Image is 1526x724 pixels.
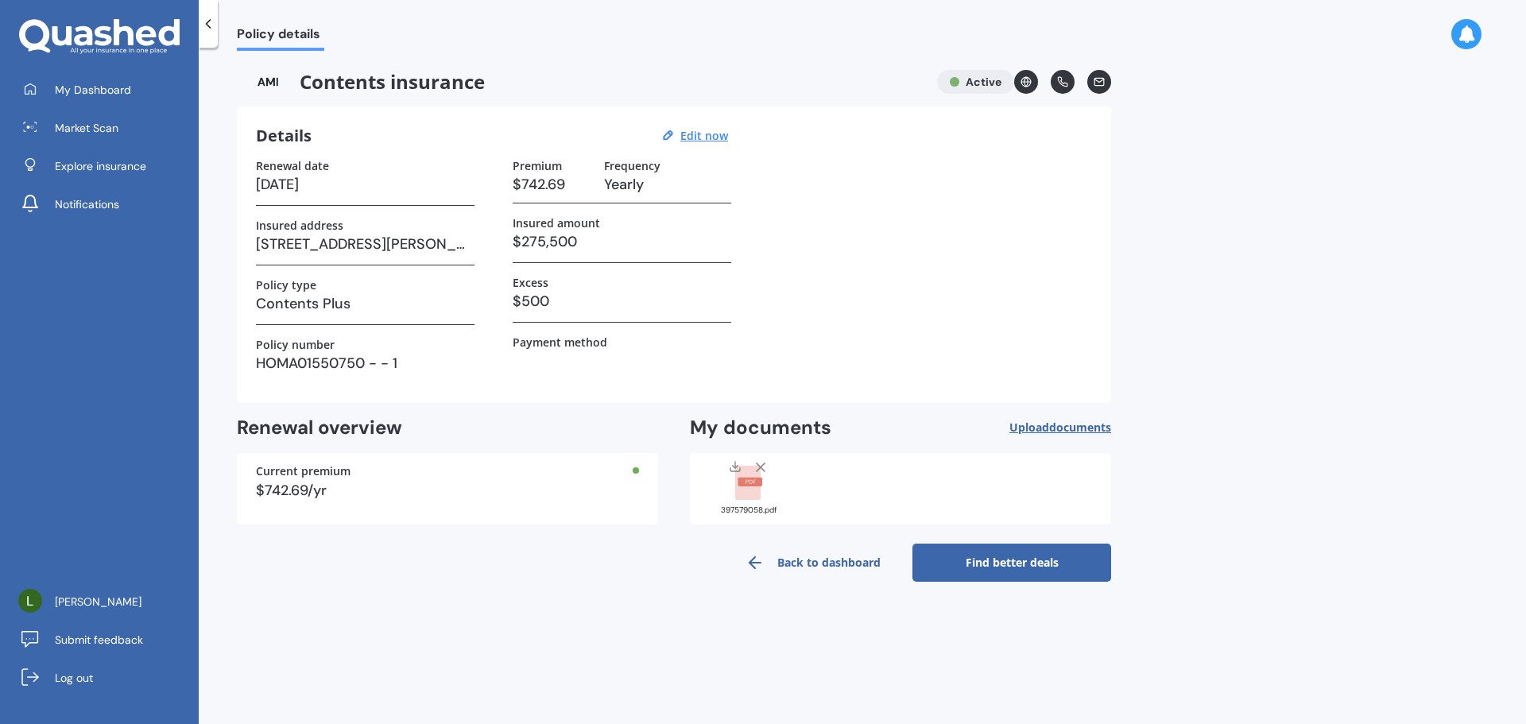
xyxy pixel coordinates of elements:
span: Upload [1009,421,1111,434]
a: Market Scan [12,112,199,144]
span: Submit feedback [55,632,143,648]
button: Edit now [676,129,733,143]
label: Premium [513,159,562,172]
h2: Renewal overview [237,416,658,440]
h3: $742.69 [513,172,591,196]
h3: Yearly [604,172,731,196]
label: Excess [513,276,548,289]
label: Renewal date [256,159,329,172]
h3: $500 [513,289,731,313]
div: 397579058.pdf [709,506,788,514]
h3: [STREET_ADDRESS][PERSON_NAME] [256,232,474,256]
div: Current premium [256,466,639,477]
h3: Details [256,126,312,146]
h2: My documents [690,416,831,440]
span: Explore insurance [55,158,146,174]
a: Notifications [12,188,199,220]
span: Contents insurance [237,70,924,94]
a: Log out [12,662,199,694]
img: AMI-text-1.webp [237,70,300,94]
h3: Contents Plus [256,292,474,316]
h3: [DATE] [256,172,474,196]
h3: HOMA01550750 - - 1 [256,351,474,375]
label: Frequency [604,159,660,172]
span: My Dashboard [55,82,131,98]
label: Insured amount [513,216,600,230]
a: Find better deals [912,544,1111,582]
u: Edit now [680,128,728,143]
a: [PERSON_NAME] [12,586,199,618]
a: Back to dashboard [714,544,912,582]
span: Log out [55,670,93,686]
span: documents [1049,420,1111,435]
span: [PERSON_NAME] [55,594,141,610]
a: Submit feedback [12,624,199,656]
img: AGNmyxZ3UYyHcWnBDw7fn0VKl66KSUy6hNCzpiQETYSz=s96-c [18,589,42,613]
label: Policy number [256,338,335,351]
button: Uploaddocuments [1009,416,1111,440]
label: Policy type [256,278,316,292]
span: Notifications [55,196,119,212]
label: Payment method [513,335,607,349]
div: $742.69/yr [256,483,639,498]
a: Explore insurance [12,150,199,182]
h3: $275,500 [513,230,731,254]
a: My Dashboard [12,74,199,106]
label: Insured address [256,219,343,232]
span: Policy details [237,26,324,48]
span: Market Scan [55,120,118,136]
